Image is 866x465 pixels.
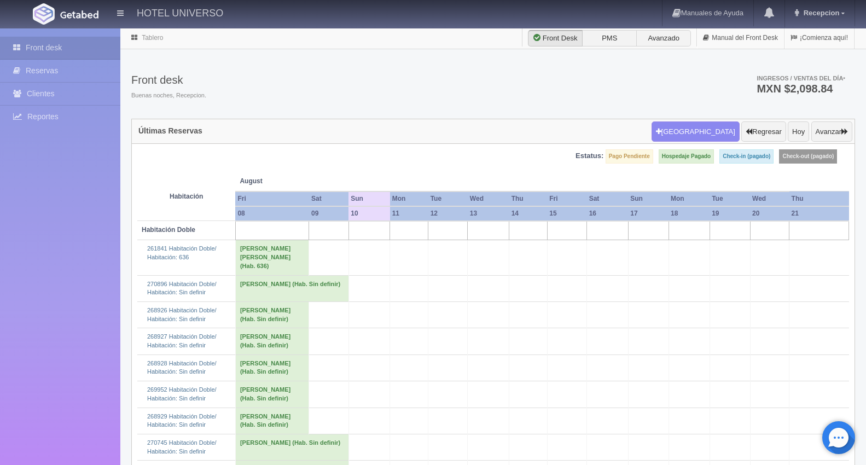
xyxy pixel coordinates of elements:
td: [PERSON_NAME] (Hab. Sin definir) [235,408,309,434]
label: Check-out (pagado) [779,149,837,164]
a: 270745 Habitación Doble/Habitación: Sin definir [147,439,217,455]
th: 08 [235,206,309,221]
a: Tablero [142,34,163,42]
span: Recepcion [801,9,840,17]
th: 17 [628,206,669,221]
th: 19 [710,206,750,221]
th: Sun [628,191,669,206]
th: 14 [509,206,548,221]
th: 10 [348,206,390,221]
td: [PERSON_NAME] (Hab. Sin definir) [235,301,309,328]
label: Hospedaje Pagado [659,149,714,164]
label: Estatus: [576,151,603,161]
a: 268929 Habitación Doble/Habitación: Sin definir [147,413,217,428]
a: 268928 Habitación Doble/Habitación: Sin definir [147,360,217,375]
th: Wed [750,191,789,206]
button: Hoy [788,121,809,142]
th: Fri [235,191,309,206]
h3: Front desk [131,74,206,86]
span: August [240,177,344,186]
label: PMS [582,30,637,47]
button: [GEOGRAPHIC_DATA] [652,121,740,142]
th: 09 [309,206,348,221]
a: ¡Comienza aquí! [784,27,854,49]
th: 18 [669,206,710,221]
th: Mon [669,191,710,206]
th: Wed [468,191,509,206]
td: [PERSON_NAME] (Hab. Sin definir) [235,328,309,354]
th: 15 [547,206,586,221]
a: 268926 Habitación Doble/Habitación: Sin definir [147,307,217,322]
label: Pago Pendiente [606,149,653,164]
th: Thu [509,191,548,206]
th: 13 [468,206,509,221]
td: [PERSON_NAME] [PERSON_NAME] (Hab. 636) [235,240,309,275]
img: Getabed [60,10,98,19]
h3: MXN $2,098.84 [757,83,845,94]
span: Buenas noches, Recepcion. [131,91,206,100]
a: 268927 Habitación Doble/Habitación: Sin definir [147,333,217,348]
th: Thu [789,191,849,206]
h4: HOTEL UNIVERSO [137,5,223,19]
td: [PERSON_NAME] (Hab. Sin definir) [235,354,309,381]
b: Habitación Doble [142,226,195,234]
button: Regresar [741,121,786,142]
th: Sun [348,191,390,206]
a: 270896 Habitación Doble/Habitación: Sin definir [147,281,217,296]
strong: Habitación [170,193,203,200]
td: [PERSON_NAME] (Hab. Sin definir) [235,275,348,301]
th: Sat [587,191,629,206]
span: Ingresos / Ventas del día [757,75,845,82]
th: 16 [587,206,629,221]
a: Manual del Front Desk [697,27,784,49]
th: 20 [750,206,789,221]
th: Tue [710,191,750,206]
label: Avanzado [636,30,691,47]
th: 12 [428,206,468,221]
td: [PERSON_NAME] (Hab. Sin definir) [235,434,348,460]
label: Check-in (pagado) [719,149,774,164]
button: Avanzar [811,121,852,142]
th: Tue [428,191,468,206]
a: 269952 Habitación Doble/Habitación: Sin definir [147,386,217,402]
th: Mon [390,191,428,206]
label: Front Desk [528,30,583,47]
th: Sat [309,191,348,206]
th: Fri [547,191,586,206]
a: 261841 Habitación Doble/Habitación: 636 [147,245,217,260]
td: [PERSON_NAME] (Hab. Sin definir) [235,381,309,408]
h4: Últimas Reservas [138,127,202,135]
th: 11 [390,206,428,221]
th: 21 [789,206,849,221]
img: Getabed [33,3,55,25]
